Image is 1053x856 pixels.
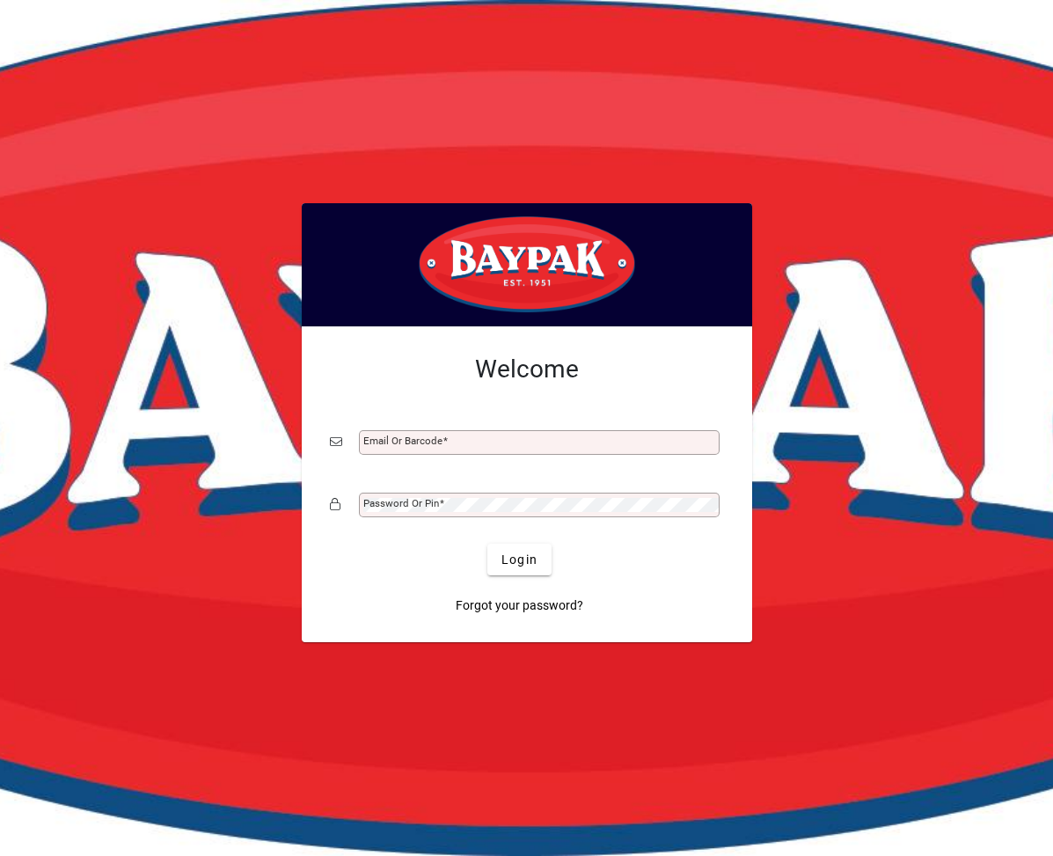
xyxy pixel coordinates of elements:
a: Forgot your password? [449,589,590,621]
mat-label: Email or Barcode [363,435,442,447]
button: Login [487,544,552,575]
mat-label: Password or Pin [363,497,439,509]
span: Login [501,551,537,569]
span: Forgot your password? [456,596,583,615]
h2: Welcome [330,355,724,384]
